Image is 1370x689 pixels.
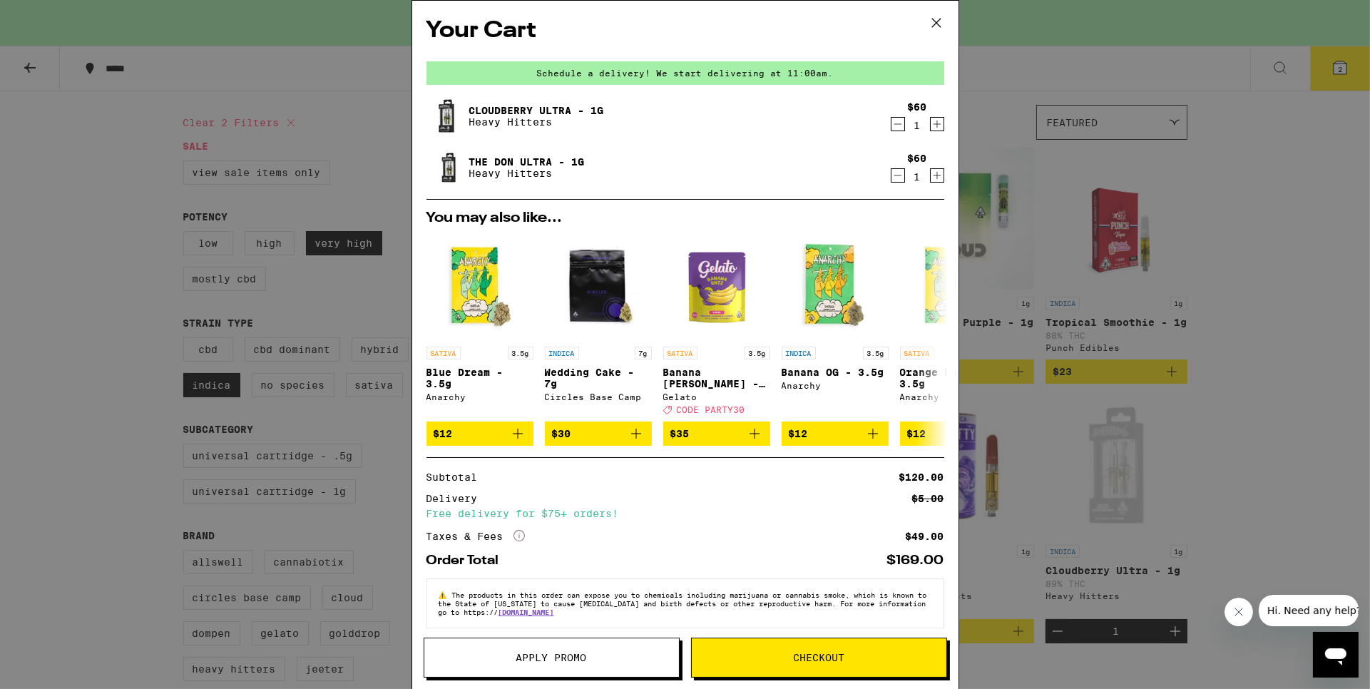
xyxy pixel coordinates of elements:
div: Anarchy [900,392,1007,402]
span: Apply Promo [516,653,587,663]
button: Decrement [891,117,905,131]
div: $5.00 [912,494,944,504]
span: $35 [670,428,690,439]
p: Wedding Cake - 7g [545,367,652,389]
div: Order Total [426,554,509,567]
p: Banana [PERSON_NAME] - 3.5g [663,367,770,389]
div: $169.00 [887,554,944,567]
div: Free delivery for $75+ orders! [426,509,944,519]
p: Heavy Hitters [469,168,585,179]
p: Blue Dream - 3.5g [426,367,533,389]
button: Checkout [691,638,947,678]
div: 1 [908,171,927,183]
iframe: Button to launch messaging window [1313,632,1359,678]
div: $60 [908,153,927,164]
img: Anarchy - Blue Dream - 3.5g [426,233,533,340]
span: The products in this order can expose you to chemicals including marijuana or cannabis smoke, whi... [439,591,927,616]
div: $120.00 [899,472,944,482]
span: $12 [907,428,926,439]
span: CODE PARTY30 [677,405,745,414]
a: The Don Ultra - 1g [469,156,585,168]
iframe: Close message [1225,598,1253,626]
a: Open page for Orange Runtz - 3.5g from Anarchy [900,233,1007,422]
img: Gelato - Banana Runtz - 3.5g [663,233,770,340]
div: Schedule a delivery! We start delivering at 11:00am. [426,61,944,85]
p: Orange Runtz - 3.5g [900,367,1007,389]
div: Gelato [663,392,770,402]
span: $30 [552,428,571,439]
p: 3.5g [745,347,770,359]
p: Banana OG - 3.5g [782,367,889,378]
img: The Don Ultra - 1g [426,148,466,188]
p: 7g [635,347,652,359]
button: Add to bag [663,422,770,446]
p: INDICA [545,347,579,359]
a: Open page for Banana OG - 3.5g from Anarchy [782,233,889,422]
img: Cloudberry Ultra - 1g [426,96,466,136]
iframe: Message from company [1259,595,1359,626]
button: Decrement [891,168,905,183]
button: Increment [930,117,944,131]
span: ⚠️ [439,591,452,599]
h2: You may also like... [426,211,944,225]
div: Taxes & Fees [426,530,525,543]
button: Apply Promo [424,638,680,678]
button: Add to bag [426,422,533,446]
div: $60 [908,101,927,113]
button: Increment [930,168,944,183]
p: Heavy Hitters [469,116,604,128]
button: Add to bag [545,422,652,446]
div: Delivery [426,494,488,504]
div: Anarchy [426,392,533,402]
h2: Your Cart [426,15,944,47]
span: $12 [434,428,453,439]
a: Open page for Wedding Cake - 7g from Circles Base Camp [545,233,652,422]
a: Open page for Banana Runtz - 3.5g from Gelato [663,233,770,422]
button: Add to bag [782,422,889,446]
a: Cloudberry Ultra - 1g [469,105,604,116]
img: Anarchy - Banana OG - 3.5g [782,233,889,340]
div: $49.00 [906,531,944,541]
p: SATIVA [663,347,697,359]
div: 1 [908,120,927,131]
img: Anarchy - Orange Runtz - 3.5g [900,233,1007,340]
p: 3.5g [508,347,533,359]
a: Open page for Blue Dream - 3.5g from Anarchy [426,233,533,422]
a: [DOMAIN_NAME] [499,608,554,616]
div: Subtotal [426,472,488,482]
p: 3.5g [863,347,889,359]
p: INDICA [782,347,816,359]
div: Anarchy [782,381,889,390]
span: $12 [789,428,808,439]
span: Hi. Need any help? [9,10,103,21]
button: Add to bag [900,422,1007,446]
img: Circles Base Camp - Wedding Cake - 7g [545,233,652,340]
div: Circles Base Camp [545,392,652,402]
span: Checkout [793,653,844,663]
p: SATIVA [900,347,934,359]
